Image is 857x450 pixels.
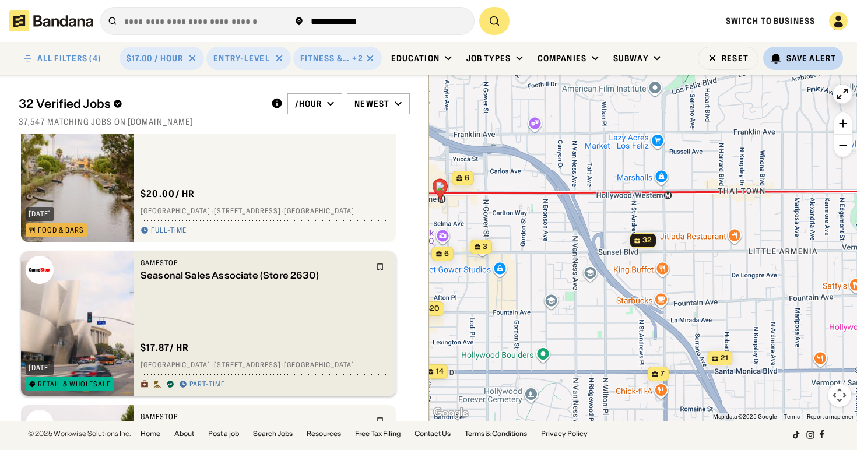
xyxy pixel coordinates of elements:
img: Gamestop logo [26,256,54,284]
a: Resources [307,430,341,437]
div: Food & Bars [38,227,84,234]
div: Job Types [466,53,511,64]
a: About [174,430,194,437]
span: 3 [483,242,487,252]
button: Map camera controls [828,384,851,407]
div: Education [391,53,440,64]
a: Free Tax Filing [355,430,401,437]
div: Newest [354,99,389,109]
a: Privacy Policy [541,430,588,437]
div: [GEOGRAPHIC_DATA] · [STREET_ADDRESS] · [GEOGRAPHIC_DATA] [141,361,389,370]
a: Home [141,430,160,437]
div: Seasonal Sales Associate (Store 2630) [141,270,369,281]
div: [DATE] [29,210,51,217]
span: 6 [465,173,469,183]
span: 14 [435,367,443,377]
img: Google [431,406,470,421]
a: Switch to Business [726,16,815,26]
div: Gamestop [141,412,369,421]
div: Fitness & Clubs [300,53,350,64]
a: Terms & Conditions [465,430,527,437]
div: $17.00 / hour [127,53,184,64]
div: [DATE] [29,364,51,371]
span: 6 [444,249,449,259]
a: Open this area in Google Maps (opens a new window) [431,406,470,421]
div: Subway [613,53,648,64]
div: Entry-Level [213,53,269,64]
a: Contact Us [415,430,451,437]
div: ALL FILTERS (4) [37,54,101,62]
a: Post a job [208,430,239,437]
a: Report a map error [807,413,854,420]
div: grid [19,134,410,421]
div: $ 20.00 / hr [141,188,195,200]
div: Save Alert [786,53,836,64]
span: $20 [425,304,440,312]
div: 32 Verified Jobs [19,97,262,111]
div: /hour [295,99,322,109]
div: Part-time [189,380,225,389]
div: [GEOGRAPHIC_DATA] · [STREET_ADDRESS] · [GEOGRAPHIC_DATA] [141,207,389,216]
div: $ 17.87 / hr [141,342,189,354]
div: Companies [538,53,586,64]
div: Full-time [151,226,187,235]
a: Search Jobs [253,430,293,437]
div: +2 [352,53,363,64]
div: Reset [722,54,749,62]
img: Gamestop logo [26,410,54,438]
div: © 2025 Workwise Solutions Inc. [28,430,131,437]
span: 7 [660,369,664,379]
img: Bandana logotype [9,10,93,31]
div: 37,547 matching jobs on [DOMAIN_NAME] [19,117,410,127]
a: Terms (opens in new tab) [784,413,800,420]
span: 21 [720,353,728,363]
span: Map data ©2025 Google [713,413,777,420]
div: Gamestop [141,258,369,268]
div: Retail & Wholesale [38,381,111,388]
span: 32 [642,235,652,245]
